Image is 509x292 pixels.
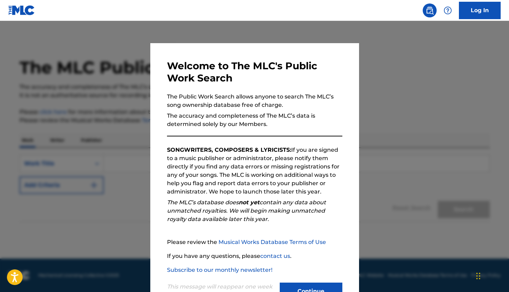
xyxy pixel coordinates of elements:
[167,146,342,196] p: If you are signed to a music publisher or administrator, please notify them directly if you find ...
[260,253,290,259] a: contact us
[167,93,342,109] p: The Public Work Search allows anyone to search The MLC’s song ownership database free of charge.
[239,199,260,206] strong: not yet
[167,199,326,222] em: The MLC’s database does contain any data about unmatched royalties. We will begin making unmatche...
[8,5,35,15] img: MLC Logo
[218,239,326,245] a: Musical Works Database Terms of Use
[167,112,342,128] p: The accuracy and completeness of The MLC’s data is determined solely by our Members.
[423,3,437,17] a: Public Search
[474,259,509,292] iframe: Chat Widget
[444,6,452,15] img: help
[426,6,434,15] img: search
[167,238,342,246] p: Please review the
[476,266,480,286] div: Drag
[441,3,455,17] div: Help
[167,252,342,260] p: If you have any questions, please .
[167,267,272,273] a: Subscribe to our monthly newsletter!
[167,60,342,84] h3: Welcome to The MLC's Public Work Search
[167,147,291,153] strong: SONGWRITERS, COMPOSERS & LYRICISTS:
[459,2,501,19] a: Log In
